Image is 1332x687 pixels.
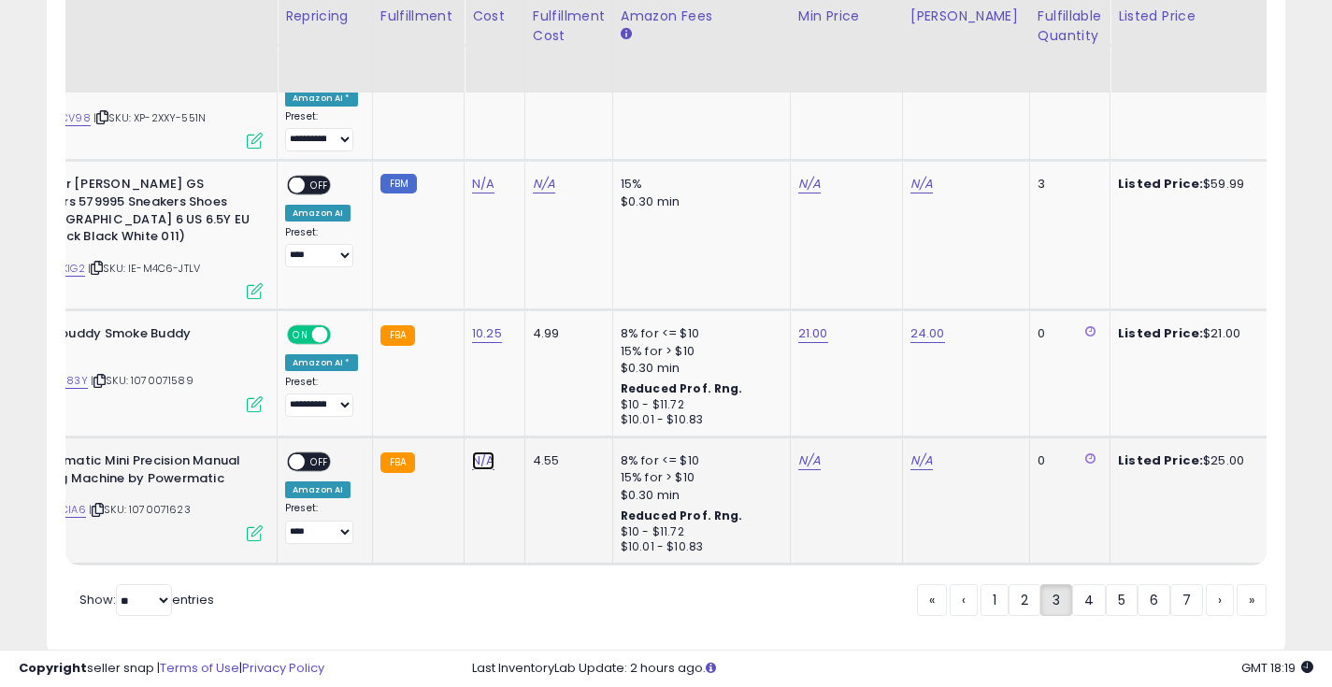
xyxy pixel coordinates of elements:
[798,7,895,26] div: Min Price
[621,7,782,26] div: Amazon Fees
[19,659,87,677] strong: Copyright
[621,397,776,413] div: $10 - $11.72
[910,175,933,193] a: N/A
[621,469,776,486] div: 15% for > $10
[1170,584,1203,616] a: 7
[1106,584,1138,616] a: 5
[1040,584,1072,616] a: 3
[380,7,456,26] div: Fulfillment
[1118,324,1203,342] b: Listed Price:
[1038,176,1096,193] div: 3
[285,110,358,152] div: Preset:
[621,539,776,555] div: $10.01 - $10.83
[380,452,415,473] small: FBA
[910,7,1022,26] div: [PERSON_NAME]
[19,660,324,678] div: seller snap | |
[1118,176,1273,193] div: $59.99
[621,412,776,428] div: $10.01 - $10.83
[981,584,1009,616] a: 1
[328,327,358,343] span: OFF
[798,451,821,470] a: N/A
[285,226,358,268] div: Preset:
[472,175,494,193] a: N/A
[1038,325,1096,342] div: 0
[1118,452,1273,469] div: $25.00
[621,508,743,523] b: Reduced Prof. Rng.
[621,380,743,396] b: Reduced Prof. Rng.
[18,325,245,348] b: smokebuddy Smoke Buddy
[93,110,206,125] span: | SKU: XP-2XXY-551N
[621,325,776,342] div: 8% for <= $10
[910,451,933,470] a: N/A
[305,454,335,470] span: OFF
[621,193,776,210] div: $0.30 min
[380,174,417,193] small: FBM
[285,481,351,498] div: Amazon AI
[621,343,776,360] div: 15% for > $10
[285,205,351,222] div: Amazon AI
[621,360,776,377] div: $0.30 min
[89,502,191,517] span: | SKU: 1070071623
[285,354,358,371] div: Amazon AI *
[24,452,251,492] b: Powermatic Mini Precision Manual Rolling Machine by Powermatic
[962,591,966,609] span: ‹
[285,90,358,107] div: Amazon AI *
[798,324,828,343] a: 21.00
[1249,591,1254,609] span: »
[1072,584,1106,616] a: 4
[88,261,200,276] span: | SKU: IE-M4C6-JTLV
[621,26,632,43] small: Amazon Fees.
[285,502,358,544] div: Preset:
[472,660,1313,678] div: Last InventoryLab Update: 2 hours ago.
[24,176,251,250] b: Nike air [PERSON_NAME] GS Trainers 579995 Sneakers Shoes ([GEOGRAPHIC_DATA] 6 US 6.5Y EU 39, Blac...
[472,451,494,470] a: N/A
[621,524,776,540] div: $10 - $11.72
[929,591,935,609] span: «
[1118,7,1280,26] div: Listed Price
[305,178,335,193] span: OFF
[242,659,324,677] a: Privacy Policy
[533,325,598,342] div: 4.99
[285,376,358,418] div: Preset:
[285,7,365,26] div: Repricing
[472,7,517,26] div: Cost
[289,327,312,343] span: ON
[79,591,214,608] span: Show: entries
[621,487,776,504] div: $0.30 min
[472,324,502,343] a: 10.25
[91,373,193,388] span: | SKU: 1070071589
[1118,451,1203,469] b: Listed Price:
[621,452,776,469] div: 8% for <= $10
[533,7,605,46] div: Fulfillment Cost
[1241,659,1313,677] span: 2025-09-7 18:19 GMT
[621,176,776,193] div: 15%
[1009,584,1040,616] a: 2
[1118,325,1273,342] div: $21.00
[1038,7,1102,46] div: Fulfillable Quantity
[1118,175,1203,193] b: Listed Price:
[1138,584,1170,616] a: 6
[1218,591,1222,609] span: ›
[160,659,239,677] a: Terms of Use
[910,324,945,343] a: 24.00
[380,325,415,346] small: FBA
[533,452,598,469] div: 4.55
[798,175,821,193] a: N/A
[1038,452,1096,469] div: 0
[533,175,555,193] a: N/A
